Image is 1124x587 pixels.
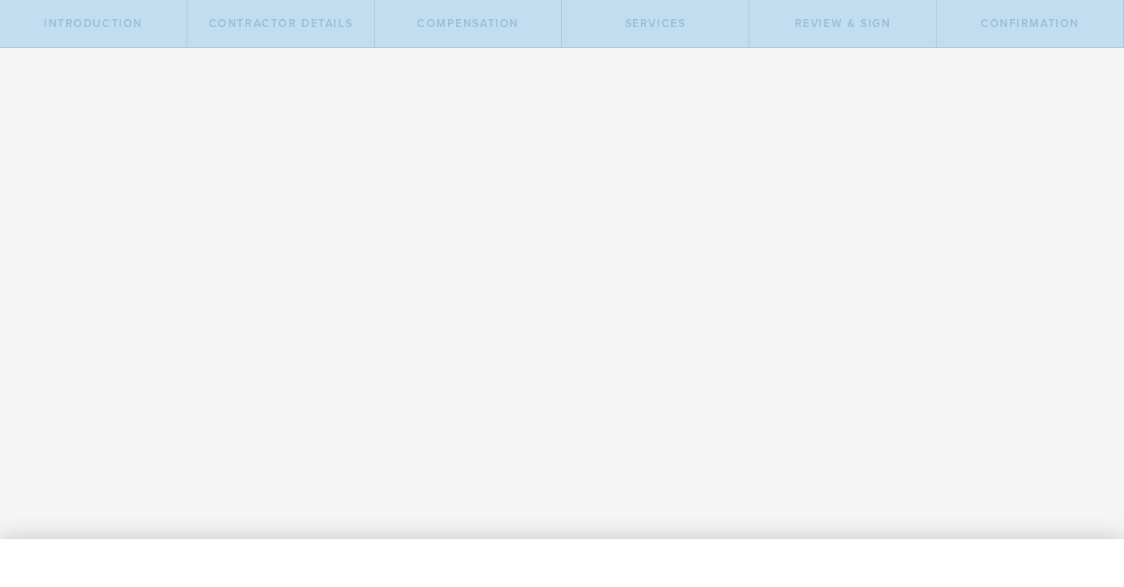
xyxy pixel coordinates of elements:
span: Review & sign [795,17,891,30]
span: Services [625,17,686,30]
span: Introduction [44,17,143,30]
span: Contractor details [209,17,353,30]
span: Confirmation [981,17,1079,30]
span: Compensation [417,17,519,30]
